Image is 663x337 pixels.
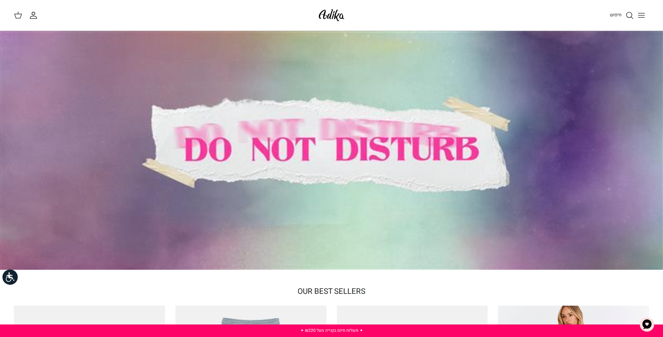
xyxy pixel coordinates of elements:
[300,327,363,334] a: ✦ משלוח חינם בקנייה מעל ₪220 ✦
[298,286,365,297] a: OUR BEST SELLERS
[610,11,622,18] span: חיפוש
[637,314,657,335] button: צ'אט
[317,7,346,23] img: Adika IL
[634,8,649,23] button: Toggle menu
[29,11,40,19] a: החשבון שלי
[610,11,634,19] a: חיפוש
